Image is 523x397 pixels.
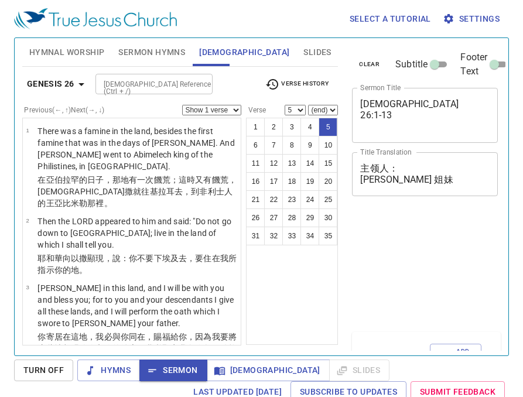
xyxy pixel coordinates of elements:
button: 6 [246,136,265,155]
button: Turn Off [14,360,73,381]
button: 13 [282,154,301,173]
span: Subtitle [395,57,428,71]
p: Sermon Lineup ( 0 ) [350,348,391,376]
span: [DEMOGRAPHIC_DATA] [216,363,320,378]
button: 27 [264,208,283,227]
button: 2 [264,118,283,136]
label: Previous (←, ↑) Next (→, ↓) [24,107,104,114]
textarea: [DEMOGRAPHIC_DATA] 26:1-13 [360,98,490,132]
span: Hymns [87,363,131,378]
wh2233: 。我必堅定 [37,344,237,365]
button: Genesis 26 [22,73,93,95]
button: 29 [300,208,319,227]
button: 25 [319,190,337,209]
button: 3 [282,118,301,136]
wh776: 。 [79,265,87,275]
button: 28 [282,208,301,227]
button: 31 [246,227,265,245]
span: 1 [26,127,29,134]
span: Sermon [149,363,197,378]
b: Genesis 26 [27,77,74,91]
wh1481: 在這地 [37,332,237,365]
wh7458: ，[DEMOGRAPHIC_DATA]撒 [37,175,237,208]
button: 11 [246,154,265,173]
button: Sermon [139,360,207,381]
button: 8 [282,136,301,155]
p: 在亞伯拉罕 [37,174,237,209]
button: clear [352,57,387,71]
wh40: 那裡。 [87,198,112,208]
button: 21 [246,190,265,209]
button: 20 [319,172,337,191]
wh7458: ；這時又有饑荒 [37,175,237,208]
wh559: 你的地 [54,265,88,275]
wh4428: 亞比米勒 [54,198,112,208]
button: 14 [300,154,319,173]
button: Select a tutorial [345,8,436,30]
wh411: 地 [37,344,237,365]
wh559: ：你不要下 [37,254,237,275]
span: 2 [26,217,29,224]
wh85: 的日子 [37,175,237,208]
button: 16 [246,172,265,191]
wh3327: 就往基拉耳 [37,187,233,208]
button: Verse History [258,76,336,93]
span: Turn Off [23,363,64,378]
wh7223: 饑荒 [37,175,237,208]
p: Then the LORD appeared to him and said: "Do not go down to [GEOGRAPHIC_DATA]; live in the land of... [37,215,237,251]
button: Add to Lineup [430,344,481,381]
wh776: 有一次 [37,175,237,208]
span: Add to Lineup [437,346,474,378]
input: null [99,77,190,91]
span: Sermon Hymns [118,45,185,60]
wh776: ，我必與你同在，賜福 [37,332,237,365]
iframe: from-child [347,208,470,327]
button: 5 [319,118,337,136]
button: 26 [246,208,265,227]
wh3068: 向以撒顯現 [37,254,237,275]
button: 10 [319,136,337,155]
div: Sermon Lineup(0)Add to Lineup [352,332,501,392]
button: 35 [319,227,337,245]
button: 23 [282,190,301,209]
button: 1 [246,118,265,136]
p: 你寄居 [37,331,237,366]
label: Verse [246,107,266,114]
button: 24 [300,190,319,209]
span: Select a tutorial [350,12,431,26]
wh5414: 你和你的後裔 [37,344,237,365]
span: Footer Text [460,50,487,78]
span: Slides [303,45,331,60]
button: Settings [440,8,504,30]
button: Hymns [77,360,140,381]
wh7200: ，說 [37,254,237,275]
span: Hymnal Worship [29,45,105,60]
span: [DEMOGRAPHIC_DATA] [199,45,289,60]
p: 耶和華 [37,252,237,276]
button: 18 [282,172,301,191]
span: clear [359,59,380,70]
button: 19 [300,172,319,191]
button: 33 [282,227,301,245]
button: 15 [319,154,337,173]
p: [PERSON_NAME] in this land, and I will be with you and bless you; for to you and your descendants... [37,282,237,329]
p: There was a famine in the land, besides the first famine that was in the days of [PERSON_NAME]. A... [37,125,237,172]
button: 17 [264,172,283,191]
button: 12 [264,154,283,173]
button: 30 [319,208,337,227]
wh6430: 的王 [37,198,112,208]
wh776: 都賜給 [37,344,237,365]
span: Settings [445,12,500,26]
button: 32 [264,227,283,245]
button: 22 [264,190,283,209]
wh3117: ，那地 [37,175,237,208]
img: True Jesus Church [14,8,177,29]
textarea: 主领人： [PERSON_NAME] 姐妹 [360,163,490,185]
button: 4 [300,118,319,136]
button: 7 [264,136,283,155]
button: [DEMOGRAPHIC_DATA] [207,360,330,381]
button: 34 [300,227,319,245]
span: Verse History [265,77,329,91]
button: 9 [300,136,319,155]
span: 3 [26,284,29,290]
